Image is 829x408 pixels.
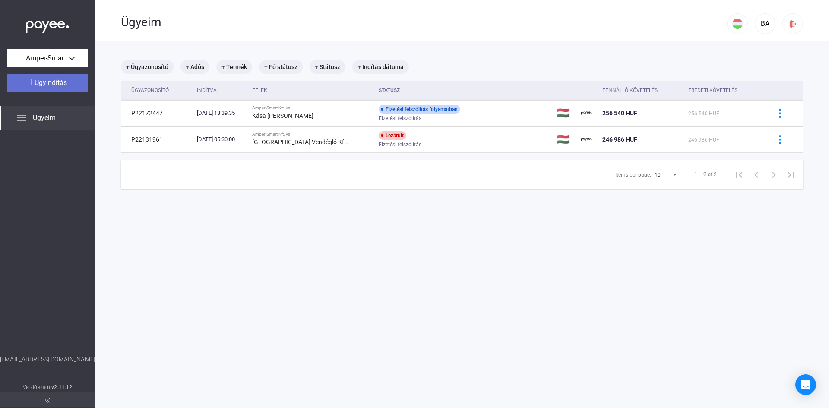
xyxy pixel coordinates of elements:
mat-chip: + Termék [216,60,252,74]
div: Amper-Smart Kft. vs [252,132,372,137]
img: arrow-double-left-grey.svg [45,398,50,403]
div: Eredeti követelés [688,85,760,95]
button: more-blue [771,130,789,149]
div: Indítva [197,85,245,95]
td: 🇭🇺 [553,127,578,152]
div: Fennálló követelés [602,85,658,95]
div: Eredeti követelés [688,85,737,95]
img: list.svg [16,113,26,123]
img: HU [732,19,743,29]
button: HU [727,13,748,34]
img: logout-red [788,19,797,28]
img: more-blue [775,109,785,118]
mat-chip: + Fő státusz [259,60,303,74]
span: Amper-Smart Kft. [26,53,69,63]
button: BA [755,13,775,34]
button: Amper-Smart Kft. [7,49,88,67]
div: BA [758,19,772,29]
span: 246 986 HUF [688,137,719,143]
img: plus-white.svg [28,79,35,85]
button: First page [731,166,748,183]
strong: v2.11.12 [51,384,72,390]
div: Lezárult [379,131,406,140]
img: white-payee-white-dot.svg [26,16,69,34]
button: Ügyindítás [7,74,88,92]
div: Amper-Smart Kft. vs [252,105,372,111]
div: [DATE] 13:39:35 [197,109,245,117]
div: 1 – 2 of 2 [694,169,717,180]
img: payee-logo [581,134,592,145]
mat-chip: + Adós [180,60,209,74]
img: more-blue [775,135,785,144]
img: payee-logo [581,108,592,118]
div: Ügyazonosító [131,85,190,95]
div: Indítva [197,85,217,95]
div: Items per page: [615,170,651,180]
span: Ügyeim [33,113,56,123]
button: more-blue [771,104,789,122]
span: Fizetési felszólítás [379,113,421,123]
td: P22131961 [121,127,193,152]
button: Next page [765,166,782,183]
mat-chip: + Ügyazonosító [121,60,174,74]
td: P22172447 [121,100,193,126]
strong: [GEOGRAPHIC_DATA] Vendéglő Kft. [252,139,348,145]
div: Open Intercom Messenger [795,374,816,395]
button: Last page [782,166,800,183]
span: 256 540 HUF [602,110,637,117]
span: 10 [655,172,661,178]
mat-chip: + Indítás dátuma [352,60,409,74]
div: Ügyazonosító [131,85,169,95]
div: Ügyeim [121,15,727,30]
span: Fizetési felszólítás [379,139,421,150]
div: Felek [252,85,372,95]
span: Ügyindítás [35,79,67,87]
div: Fizetési felszólítás folyamatban [379,105,460,114]
span: 256 540 HUF [688,111,719,117]
button: Previous page [748,166,765,183]
button: logout-red [782,13,803,34]
div: Felek [252,85,267,95]
div: [DATE] 05:30:00 [197,135,245,144]
mat-select: Items per page: [655,169,679,180]
td: 🇭🇺 [553,100,578,126]
mat-chip: + Státusz [310,60,345,74]
span: 246 986 HUF [602,136,637,143]
div: Fennálló követelés [602,85,681,95]
th: Státusz [375,81,553,100]
strong: Kása [PERSON_NAME] [252,112,313,119]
